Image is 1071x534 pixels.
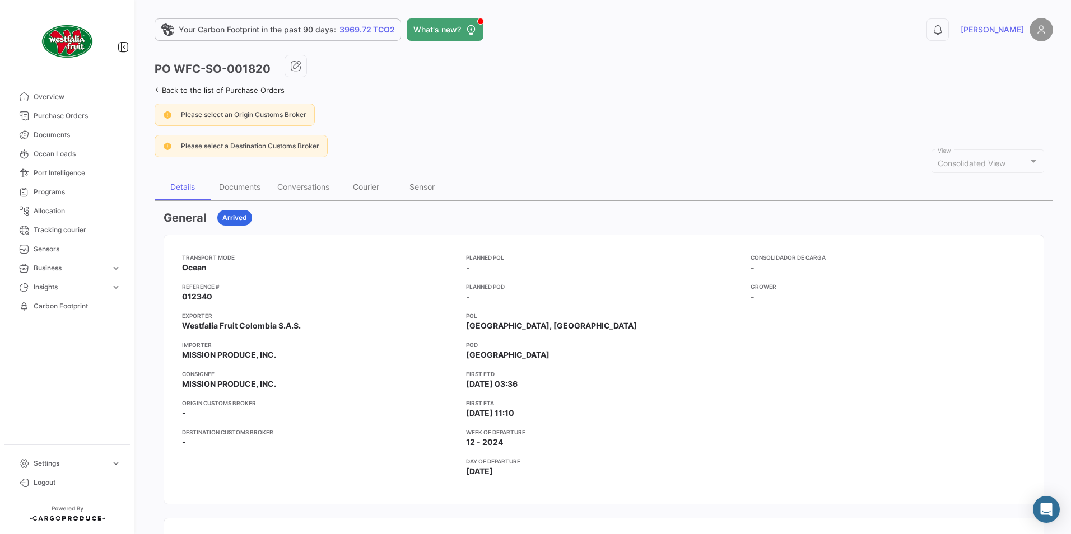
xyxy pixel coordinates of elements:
[182,428,457,437] app-card-info-title: Destination Customs Broker
[466,262,470,273] span: -
[111,263,121,273] span: expand_more
[466,291,470,302] span: -
[9,144,125,163] a: Ocean Loads
[413,24,461,35] span: What's new?
[34,111,121,121] span: Purchase Orders
[34,244,121,254] span: Sensors
[182,320,301,331] span: Westfalia Fruit Colombia S.A.S.
[9,221,125,240] a: Tracking courier
[466,282,741,291] app-card-info-title: Planned POD
[466,407,514,419] span: [DATE] 11:10
[182,282,457,291] app-card-info-title: Reference #
[222,213,247,223] span: Arrived
[182,262,207,273] span: Ocean
[353,182,379,191] div: Courier
[466,437,503,448] span: 12 - 2024
[34,187,121,197] span: Programs
[34,301,121,311] span: Carbon Footprint
[751,262,755,273] span: -
[34,263,106,273] span: Business
[182,291,212,302] span: 012340
[182,399,457,407] app-card-info-title: Origin Customs Broker
[34,477,121,488] span: Logout
[466,466,493,477] span: [DATE]
[155,18,401,41] a: Your Carbon Footprint in the past 90 days:3969.72 TCO2
[111,282,121,292] span: expand_more
[155,61,271,77] h3: PO WFC-SO-001820
[34,282,106,292] span: Insights
[466,399,741,407] app-card-info-title: First ETA
[466,320,637,331] span: [GEOGRAPHIC_DATA], [GEOGRAPHIC_DATA]
[34,225,121,235] span: Tracking courier
[182,378,276,390] span: MISSION PRODUCE, INC.
[39,13,95,69] img: client-50.png
[182,437,186,448] span: -
[34,168,121,178] span: Port Intelligence
[164,210,206,226] h3: General
[9,182,125,202] a: Programs
[751,253,1026,262] app-card-info-title: Consolidador de Carga
[466,349,550,360] span: [GEOGRAPHIC_DATA]
[9,202,125,221] a: Allocation
[466,253,741,262] app-card-info-title: Planned POL
[339,24,395,35] span: 3969.72 TCO2
[9,125,125,144] a: Documents
[9,163,125,182] a: Port Intelligence
[466,340,741,349] app-card-info-title: POD
[9,106,125,125] a: Purchase Orders
[466,311,741,320] app-card-info-title: POL
[751,282,1026,291] app-card-info-title: Grower
[34,206,121,216] span: Allocation
[219,182,260,191] div: Documents
[34,92,121,102] span: Overview
[34,149,121,159] span: Ocean Loads
[466,369,741,378] app-card-info-title: First ETD
[170,182,195,191] div: Details
[1033,496,1060,523] div: Abrir Intercom Messenger
[961,24,1024,35] span: [PERSON_NAME]
[277,182,329,191] div: Conversations
[34,130,121,140] span: Documents
[182,349,276,360] span: MISSION PRODUCE, INC.
[179,24,336,35] span: Your Carbon Footprint in the past 90 days:
[34,458,106,469] span: Settings
[182,340,457,349] app-card-info-title: Importer
[466,428,741,437] app-card-info-title: Week of departure
[409,182,435,191] div: Sensor
[181,110,306,119] span: Please select an Origin Customs Broker
[9,87,125,106] a: Overview
[9,297,125,316] a: Carbon Footprint
[751,291,755,302] span: -
[182,407,186,419] span: -
[182,253,457,262] app-card-info-title: Transport mode
[9,240,125,259] a: Sensors
[466,378,518,390] span: [DATE] 03:36
[1030,18,1053,41] img: placeholder-user.png
[182,369,457,378] app-card-info-title: Consignee
[111,458,121,469] span: expand_more
[182,311,457,320] app-card-info-title: Exporter
[938,158,1005,168] mat-select-trigger: Consolidated View
[181,142,319,150] span: Please select a Destination Customs Broker
[407,18,483,41] button: What's new?
[155,86,285,95] a: Back to the list of Purchase Orders
[466,457,741,466] app-card-info-title: Day of departure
